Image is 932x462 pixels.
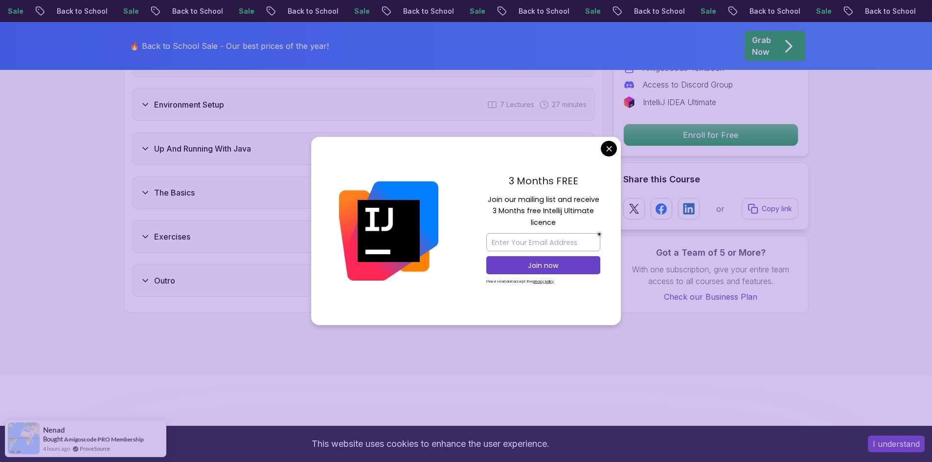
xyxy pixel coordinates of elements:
[536,6,568,16] p: Sale
[64,435,144,443] a: Amigoscode PRO Membership
[74,6,106,16] p: Sale
[883,6,914,16] p: Sale
[154,99,224,110] h3: Environment Setup
[154,231,190,242] h3: Exercises
[43,444,70,453] span: 4 hours ago
[123,6,190,16] p: Back to School
[8,422,40,454] img: provesource social proof notification image
[354,6,421,16] p: Back to School
[767,6,798,16] p: Sale
[623,264,798,287] p: With one subscription, give your entire team access to all courses and features.
[132,132,595,165] button: Up And Running With Java8 Lectures 20 minutes
[585,6,652,16] p: Back to School
[190,6,221,16] p: Sale
[470,6,536,16] p: Back to School
[816,6,883,16] p: Back to School
[623,291,798,303] a: Check our Business Plan
[762,204,792,214] p: Copy link
[305,6,337,16] p: Sale
[8,6,74,16] p: Back to School
[552,100,587,110] span: 27 minutes
[132,88,595,121] button: Environment Setup7 Lectures 27 minutes
[623,96,635,108] img: jetbrains logo
[421,6,452,16] p: Sale
[154,275,175,286] h3: Outro
[742,198,798,220] button: Copy link
[623,124,798,146] button: Enroll for Free
[624,124,798,146] p: Enroll for Free
[132,264,595,297] button: Outro3 Lectures 1 minute
[752,34,771,58] p: Grab Now
[239,6,305,16] p: Back to School
[132,176,595,209] button: The Basics20 Lectures 1.26 hours
[623,246,798,260] h3: Got a Team of 5 or More?
[716,203,725,215] p: or
[868,436,925,452] button: Accept cookies
[7,433,853,455] div: This website uses cookies to enhance the user experience.
[43,435,63,443] span: Bought
[643,96,716,108] p: IntelliJ IDEA Ultimate
[132,220,595,253] button: Exercises2 Lectures 28 seconds
[80,444,110,453] a: ProveSource
[652,6,683,16] p: Sale
[154,143,251,154] h3: Up And Running With Java
[130,40,329,52] p: 🔥 Back to School Sale - Our best prices of the year!
[43,426,65,434] span: Nenad
[701,6,767,16] p: Back to School
[154,187,195,198] h3: The Basics
[643,79,733,90] p: Access to Discord Group
[500,100,534,110] span: 7 Lectures
[623,173,798,186] h2: Share this Course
